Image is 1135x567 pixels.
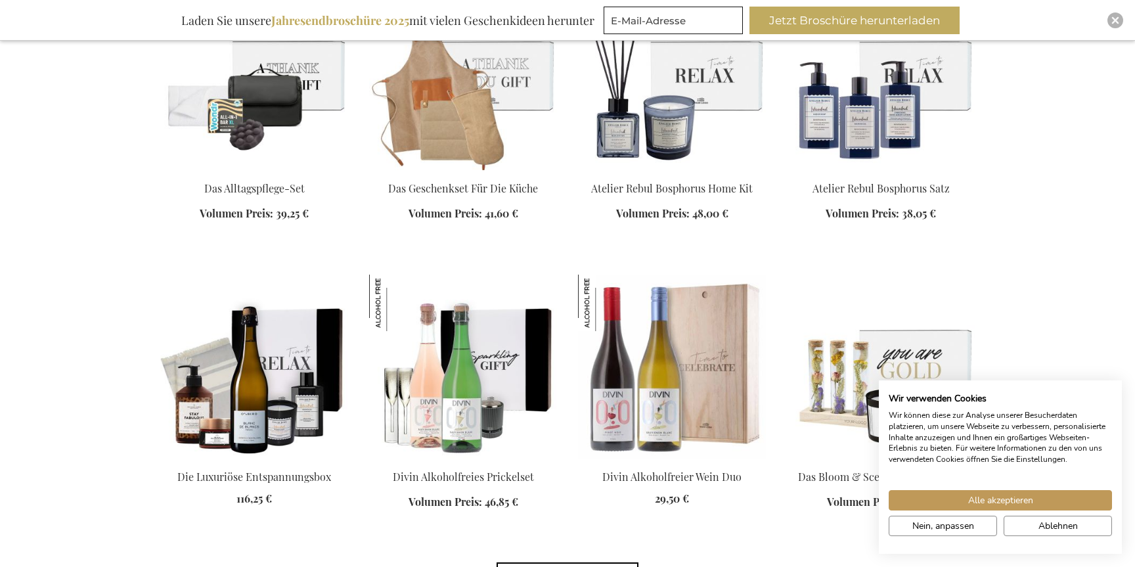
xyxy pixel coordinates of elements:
span: Alle akzeptieren [968,493,1033,507]
a: Divin Alkoholfreier Wein Duo [602,470,742,484]
span: 116,25 € [236,491,272,505]
span: Volumen Preis: [616,206,690,220]
img: Close [1111,16,1119,24]
div: Laden Sie unsere mit vielen Geschenkideen herunter [175,7,600,34]
button: Alle verweigern cookies [1004,516,1112,536]
img: Divin Non-Alcoholic Wine Duo [578,275,766,459]
a: Divin Non-Alcoholic Wine Duo Divin Alkoholfreier Wein Duo [578,453,766,466]
a: Das Geschenkset Für Die Küche [388,181,538,195]
span: 29,50 € [655,491,689,505]
a: Volumen Preis: 39,25 € [200,206,309,221]
img: Divin Alkoholfreies Prickelset [369,275,426,331]
a: Atelier Rebul Bosphorus Home Kit [578,165,766,177]
span: 39,25 € [276,206,309,220]
img: Divin Alkoholfreier Wein Duo [578,275,634,331]
a: Das Bloom & Scent Cosy Desk Duo [798,470,964,484]
a: Volumen Preis: 29,75 € [827,495,935,510]
a: Die Luxuriöse Entspannungsbox [160,453,348,466]
button: Akzeptieren Sie alle cookies [889,490,1112,510]
a: Die Luxuriöse Entspannungsbox [177,470,331,484]
a: Atelier Rebul Bosphorus Set [787,165,975,177]
a: The Everyday Care Kit [160,165,348,177]
a: Volumen Preis: 38,05 € [826,206,936,221]
img: Divin Non-Alcoholic Sparkling Set [369,275,557,459]
span: Volumen Preis: [409,206,482,220]
a: Volumen Preis: 41,60 € [409,206,518,221]
span: Nein, anpassen [912,519,974,533]
a: Divin Alkoholfreies Prickelset [393,470,534,484]
button: Jetzt Broschüre herunterladen [749,7,960,34]
span: 41,60 € [485,206,518,220]
h2: Wir verwenden Cookies [889,393,1112,405]
b: Jahresendbroschüre 2025 [271,12,409,28]
a: Divin Non-Alcoholic Sparkling Set Divin Alkoholfreies Prickelset [369,453,557,466]
p: Wir können diese zur Analyse unserer Besucherdaten platzieren, um unsere Webseite zu verbessern, ... [889,410,1112,465]
span: 48,00 € [692,206,728,220]
span: Ablehnen [1038,519,1078,533]
img: Die Luxuriöse Entspannungsbox [160,275,348,459]
span: 38,05 € [902,206,936,220]
img: The Bloom & Scent Cosy Desk Duo [787,275,975,459]
input: E-Mail-Adresse [604,7,743,34]
span: Volumen Preis: [826,206,899,220]
a: Volumen Preis: 46,85 € [409,495,518,510]
a: Volumen Preis: 48,00 € [616,206,728,221]
span: Volumen Preis: [409,495,482,509]
span: 46,85 € [485,495,518,509]
form: marketing offers and promotions [604,7,747,38]
a: Das Alltagspflege-Set [204,181,305,195]
button: cookie Einstellungen anpassen [889,516,997,536]
a: The Kitchen Gift Set [369,165,557,177]
a: The Bloom & Scent Cosy Desk Duo [787,453,975,466]
a: Atelier Rebul Bosphorus Home Kit [591,181,753,195]
div: Close [1107,12,1123,28]
span: Volumen Preis: [827,495,901,509]
span: Volumen Preis: [200,206,273,220]
a: Atelier Rebul Bosphorus Satz [812,181,950,195]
